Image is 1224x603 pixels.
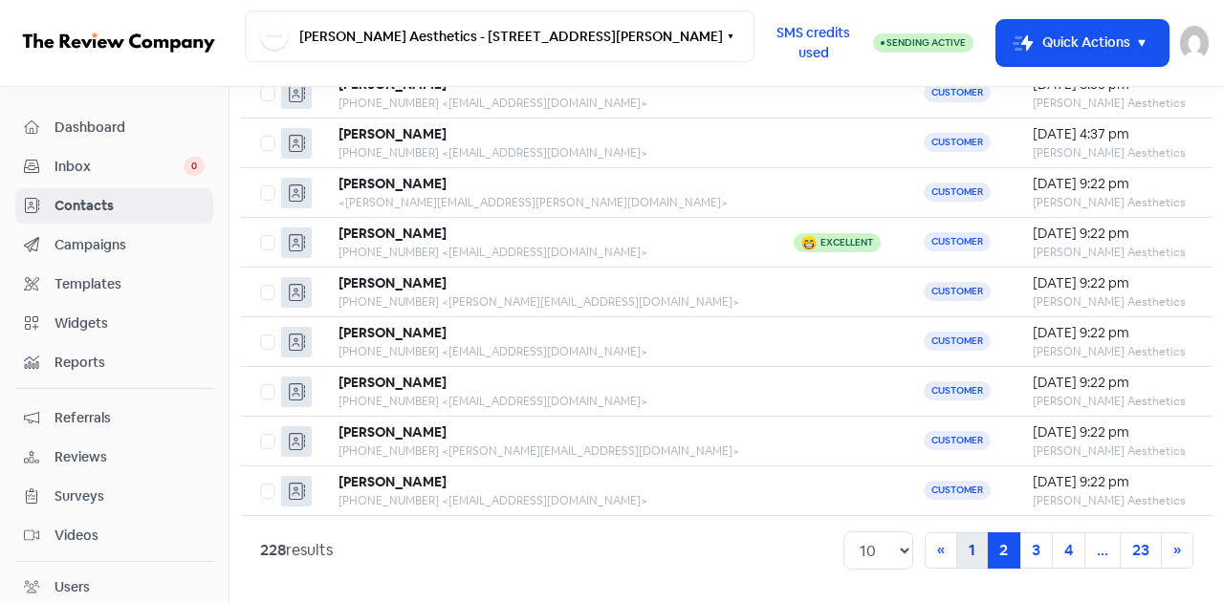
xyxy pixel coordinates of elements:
[339,423,447,441] b: [PERSON_NAME]
[55,118,205,138] span: Dashboard
[1033,492,1193,509] div: [PERSON_NAME] Aesthetics
[55,235,205,255] span: Campaigns
[260,539,333,562] div: results
[924,183,991,202] span: Customer
[15,227,213,263] a: Campaigns
[1033,124,1193,144] div: [DATE] 4:37 pm
[924,481,991,500] span: Customer
[924,332,991,351] span: Customer
[260,540,286,560] strong: 228
[924,232,991,251] span: Customer
[1033,224,1193,244] div: [DATE] 9:22 pm
[1033,95,1193,112] div: [PERSON_NAME] Aesthetics
[924,133,991,152] span: Customer
[339,492,756,509] div: [PHONE_NUMBER] <[EMAIL_ADDRESS][DOMAIN_NAME]>
[1033,144,1193,162] div: [PERSON_NAME] Aesthetics
[1033,472,1193,492] div: [DATE] 9:22 pm
[924,381,991,400] span: Customer
[1052,532,1085,569] a: 4
[924,282,991,301] span: Customer
[937,540,945,560] span: «
[754,32,873,52] a: SMS credits used
[55,526,205,546] span: Videos
[339,324,447,341] b: [PERSON_NAME]
[1033,373,1193,393] div: [DATE] 9:22 pm
[55,353,205,373] span: Reports
[339,473,447,490] b: [PERSON_NAME]
[15,188,213,224] a: Contacts
[1180,26,1209,60] img: User
[339,274,447,291] b: [PERSON_NAME]
[1033,194,1193,211] div: [PERSON_NAME] Aesthetics
[245,11,754,62] button: [PERSON_NAME] Aesthetics - [STREET_ADDRESS][PERSON_NAME]
[339,393,756,410] div: [PHONE_NUMBER] <[EMAIL_ADDRESS][DOMAIN_NAME]>
[15,479,213,514] a: Surveys
[1033,393,1193,410] div: [PERSON_NAME] Aesthetics
[55,577,90,597] div: Users
[924,431,991,450] span: Customer
[339,95,756,112] div: [PHONE_NUMBER] <[EMAIL_ADDRESS][DOMAIN_NAME]>
[184,157,205,176] span: 0
[339,125,447,142] b: [PERSON_NAME]
[55,313,205,334] span: Widgets
[15,110,213,145] a: Dashboard
[1033,244,1193,261] div: [PERSON_NAME] Aesthetics
[15,345,213,380] a: Reports
[15,400,213,436] a: Referrals
[1033,442,1193,460] div: [PERSON_NAME] Aesthetics
[1033,323,1193,343] div: [DATE] 9:22 pm
[1033,293,1193,311] div: [PERSON_NAME] Aesthetics
[1033,422,1193,442] div: [DATE] 9:22 pm
[1033,343,1193,360] div: [PERSON_NAME] Aesthetics
[55,157,184,177] span: Inbox
[820,238,873,248] div: Excellent
[339,374,447,391] b: [PERSON_NAME]
[339,194,756,211] div: <[PERSON_NAME][EMAIL_ADDRESS][PERSON_NAME][DOMAIN_NAME]>
[996,20,1169,66] button: Quick Actions
[55,486,205,506] span: Surveys
[339,144,756,162] div: [PHONE_NUMBER] <[EMAIL_ADDRESS][DOMAIN_NAME]>
[339,293,756,311] div: [PHONE_NUMBER] <[PERSON_NAME][EMAIL_ADDRESS][DOMAIN_NAME]>
[55,408,205,428] span: Referrals
[956,532,988,569] a: 1
[15,149,213,184] a: Inbox 0
[339,225,447,242] b: [PERSON_NAME]
[925,532,957,569] a: Previous
[15,306,213,341] a: Widgets
[15,440,213,475] a: Reviews
[55,196,205,216] span: Contacts
[55,447,205,467] span: Reviews
[987,532,1020,569] a: 2
[339,175,447,192] b: [PERSON_NAME]
[339,442,756,460] div: [PHONE_NUMBER] <[PERSON_NAME][EMAIL_ADDRESS][DOMAIN_NAME]>
[873,32,973,54] a: Sending Active
[771,23,857,63] span: SMS credits used
[1120,532,1162,569] a: 23
[1161,532,1193,569] a: Next
[886,36,966,49] span: Sending Active
[1019,532,1053,569] a: 3
[339,343,756,360] div: [PHONE_NUMBER] <[EMAIL_ADDRESS][DOMAIN_NAME]>
[1033,174,1193,194] div: [DATE] 9:22 pm
[1084,532,1121,569] a: ...
[55,274,205,294] span: Templates
[15,518,213,553] a: Videos
[1033,273,1193,293] div: [DATE] 9:22 pm
[924,83,991,102] span: Customer
[1173,540,1181,560] span: »
[15,267,213,302] a: Templates
[339,244,756,261] div: [PHONE_NUMBER] <[EMAIL_ADDRESS][DOMAIN_NAME]>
